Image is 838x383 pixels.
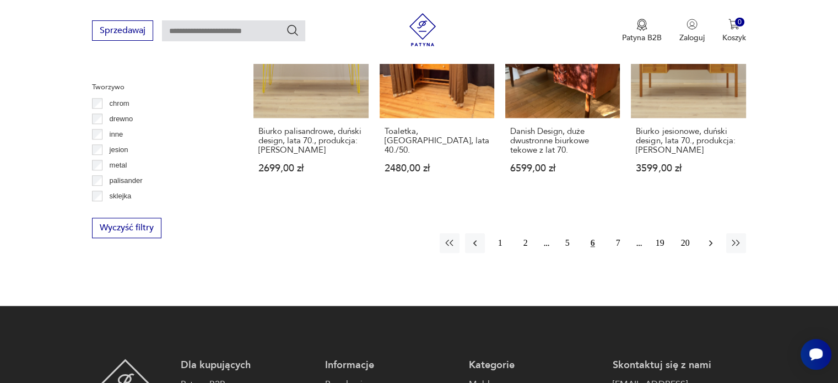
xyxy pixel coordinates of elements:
a: Danish Design, duże dwustronne biurkowe tekowe z lat 70.Danish Design, duże dwustronne biurkowe t... [505,3,620,195]
button: 2 [516,233,536,253]
p: 2480,00 zł [385,164,489,173]
p: Patyna B2B [622,33,662,43]
h3: Danish Design, duże dwustronne biurkowe tekowe z lat 70. [510,127,615,155]
a: Toaletka, Skandynawia, lata 40./50.Toaletka, [GEOGRAPHIC_DATA], lata 40./50.2480,00 zł [380,3,494,195]
button: Patyna B2B [622,19,662,43]
img: Ikonka użytkownika [686,19,698,30]
a: Ikona medaluPatyna B2B [622,19,662,43]
img: Ikona koszyka [728,19,739,30]
h3: Toaletka, [GEOGRAPHIC_DATA], lata 40./50. [385,127,489,155]
a: Biurko palisandrowe, duński design, lata 70., produkcja: DaniaBiurko palisandrowe, duński design,... [253,3,368,195]
img: Ikona medalu [636,19,647,31]
p: Koszyk [722,33,746,43]
p: Dla kupujących [181,359,313,372]
button: 7 [608,233,628,253]
button: Zaloguj [679,19,705,43]
p: Kategorie [469,359,602,372]
button: 20 [675,233,695,253]
button: 0Koszyk [722,19,746,43]
button: 6 [583,233,603,253]
p: szkło [110,206,126,218]
button: Szukaj [286,24,299,37]
button: Wyczyść filtry [92,218,161,238]
p: 3599,00 zł [636,164,740,173]
p: Tworzywo [92,81,227,93]
a: Biurko jesionowe, duński design, lata 70., produkcja: Domino MøblerBiurko jesionowe, duński desig... [631,3,745,195]
button: 5 [558,233,577,253]
p: drewno [110,113,133,125]
p: inne [110,128,123,141]
p: metal [110,159,127,171]
a: Sprzedawaj [92,28,153,35]
p: jesion [110,144,128,156]
p: Ćmielów [110,67,137,79]
button: Sprzedawaj [92,20,153,41]
p: Zaloguj [679,33,705,43]
div: 0 [735,18,744,27]
button: 19 [650,233,670,253]
h3: Biurko palisandrowe, duński design, lata 70., produkcja: [PERSON_NAME] [258,127,363,155]
button: 1 [490,233,510,253]
iframe: Smartsupp widget button [801,339,831,370]
p: sklejka [110,190,132,202]
p: chrom [110,98,129,110]
p: 6599,00 zł [510,164,615,173]
p: Skontaktuj się z nami [613,359,745,372]
p: 2699,00 zł [258,164,363,173]
p: palisander [110,175,143,187]
p: Informacje [325,359,458,372]
h3: Biurko jesionowe, duński design, lata 70., produkcja: [PERSON_NAME] [636,127,740,155]
img: Patyna - sklep z meblami i dekoracjami vintage [406,13,439,46]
